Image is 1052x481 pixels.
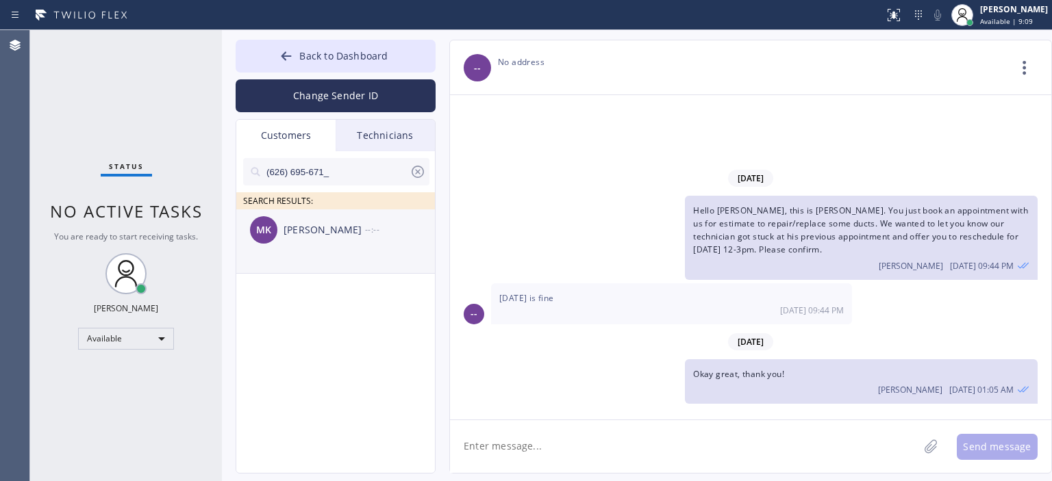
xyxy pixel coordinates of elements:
span: [PERSON_NAME] [878,384,942,395]
button: Back to Dashboard [236,40,436,73]
span: [DATE] [728,170,773,187]
span: [DATE] [728,333,773,350]
div: Technicians [336,120,435,151]
input: Search [265,158,410,185]
span: You are ready to start receiving tasks. [54,231,198,242]
div: Customers [236,120,336,151]
span: Status [109,161,144,171]
span: [PERSON_NAME] [879,260,943,272]
span: SEARCH RESULTS: [243,195,313,207]
span: [DATE] 09:44 PM [950,260,1014,272]
div: No address [498,54,544,70]
div: Available [78,328,174,350]
span: Back to Dashboard [299,49,388,62]
div: [PERSON_NAME] [980,3,1048,15]
div: 08/28/2025 9:05 AM [685,359,1038,404]
button: Send message [957,434,1038,460]
div: [PERSON_NAME] [284,222,365,238]
div: 08/28/2025 9:44 AM [685,196,1038,280]
span: Okay great, thank you! [693,368,784,380]
button: Change Sender ID [236,79,436,112]
div: 08/28/2025 9:44 AM [491,283,852,324]
div: --:-- [365,222,436,237]
div: [PERSON_NAME] [94,302,158,314]
button: Mute [928,5,947,25]
span: Hello [PERSON_NAME], this is [PERSON_NAME]. You just book an appointment with us for estimate to ... [693,205,1028,256]
span: [DATE] is fine [499,292,554,304]
span: -- [471,306,477,322]
span: [DATE] 09:44 PM [780,304,844,316]
span: MK [256,222,271,238]
span: Available | 9:09 [980,16,1033,26]
span: No active tasks [50,200,203,222]
span: [DATE] 01:05 AM [949,384,1014,395]
span: -- [474,60,481,76]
